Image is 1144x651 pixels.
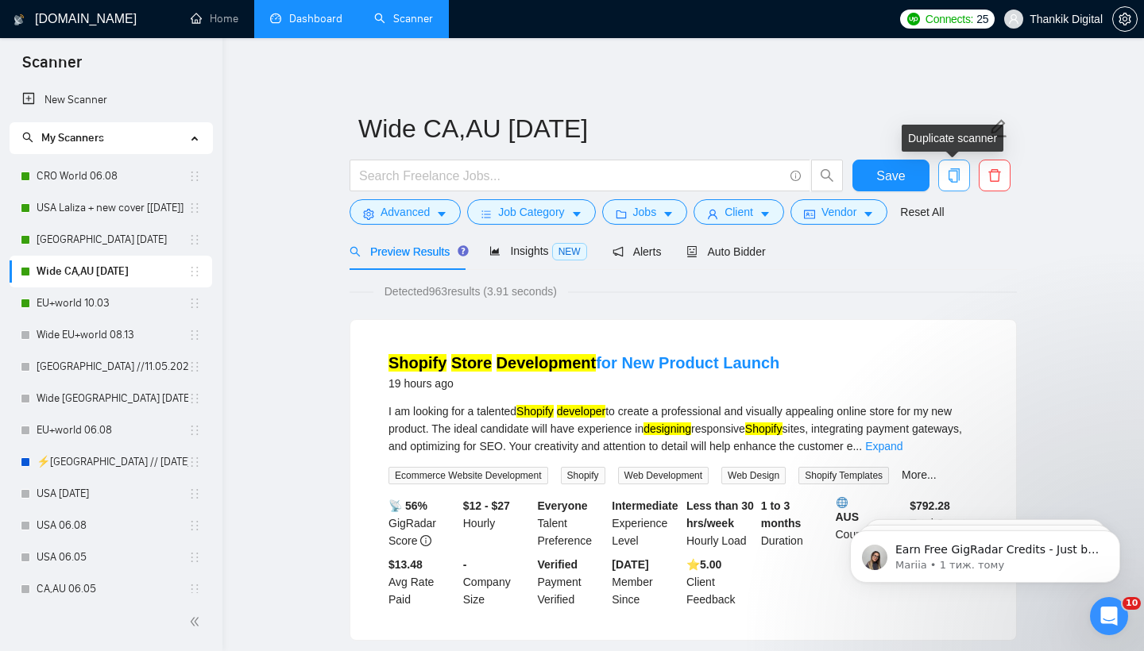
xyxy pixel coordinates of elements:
div: Hourly Load [683,497,758,549]
button: idcardVendorcaret-down [790,199,887,225]
span: setting [363,208,374,220]
li: USA 06.05 [10,541,212,573]
span: robot [686,246,698,257]
span: holder [188,233,201,246]
mark: Development [497,354,597,372]
span: bars [481,208,492,220]
b: 📡 56% [388,499,427,512]
span: Web Development [618,467,709,484]
li: Wide USA 08.13.2024 [10,383,212,414]
span: caret-down [759,208,771,220]
b: Everyone [538,499,588,512]
span: Client [725,203,753,221]
li: USA Laliza + new cover [27.02.2025] [10,192,212,224]
iframe: Intercom notifications повідомлення [826,497,1144,608]
input: Scanner name... [358,109,984,148]
b: ⭐️ 5.00 [686,558,721,571]
span: holder [188,329,201,341]
img: upwork-logo.png [907,13,920,25]
span: Web Design [721,467,786,484]
li: USA 06.08 [10,510,212,541]
span: user [1008,13,1019,25]
span: caret-down [571,208,582,220]
li: CRO World 06.08 [10,160,212,192]
a: Reset All [900,203,944,221]
mark: Shopify [388,354,446,372]
a: USA Laliza + new cover [[DATE]] [37,192,188,224]
button: userClientcaret-down [694,199,784,225]
button: settingAdvancedcaret-down [350,199,461,225]
div: Experience Level [609,497,683,549]
a: Expand [865,440,902,453]
span: caret-down [436,208,447,220]
span: My Scanners [41,131,104,144]
span: holder [188,487,201,500]
div: Member Since [609,556,683,608]
a: dashboardDashboard [270,12,342,25]
a: setting [1112,13,1138,25]
span: holder [188,456,201,468]
img: logo [14,7,25,33]
li: New Scanner [10,84,212,116]
span: Preview Results [350,245,464,258]
span: setting [1113,13,1137,25]
a: EU+world 10.03 [37,287,188,319]
span: holder [188,202,201,214]
a: [GEOGRAPHIC_DATA] [DATE] [37,224,188,256]
li: Wide EU+world 08.13 [10,319,212,351]
mark: designing [643,422,691,435]
div: Duplicate scanner [902,125,1003,152]
span: folder [616,208,627,220]
div: 19 hours ago [388,374,779,393]
span: Vendor [821,203,856,221]
span: holder [188,519,201,532]
a: EU+world 06.08 [37,414,188,446]
div: Duration [758,497,833,549]
div: Client Feedback [683,556,758,608]
span: edit [987,118,1008,139]
li: USA 09.03.2024 [10,478,212,510]
iframe: Intercom live chat [1090,597,1128,635]
span: holder [188,424,201,437]
span: search [22,132,33,143]
span: idcard [804,208,815,220]
span: My Scanners [22,131,104,144]
span: Scanner [10,51,95,84]
span: Detected 963 results (3.91 seconds) [373,283,568,300]
a: searchScanner [374,12,433,25]
span: copy [939,168,969,183]
a: Wide EU+world 08.13 [37,319,188,351]
div: Payment Verified [535,556,609,608]
div: Avg Rate Paid [385,556,460,608]
span: holder [188,583,201,595]
button: search [811,160,843,191]
a: homeHome [191,12,238,25]
li: USA //11.05.2024// $1000+ [10,351,212,383]
span: Insights [489,245,586,257]
a: CRO World 06.08 [37,160,188,192]
span: notification [613,246,624,257]
div: Talent Preference [535,497,609,549]
span: 25 [976,10,988,28]
a: USA 06.05 [37,541,188,573]
span: info-circle [420,535,431,546]
button: setting [1112,6,1138,32]
li: EU+world 10.03 [10,287,212,319]
div: Company Size [460,556,535,608]
li: EU+world 06.08 [10,414,212,446]
span: Shopify [561,467,605,484]
a: CA,AU 06.05 [37,573,188,605]
span: Alerts [613,245,662,258]
button: folderJobscaret-down [602,199,688,225]
span: Advanced [381,203,430,221]
span: user [707,208,718,220]
span: holder [188,297,201,310]
b: [DATE] [612,558,648,571]
mark: Shopify [745,422,783,435]
div: Hourly [460,497,535,549]
span: info-circle [790,171,801,181]
li: USA 09.13.2024 [10,224,212,256]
